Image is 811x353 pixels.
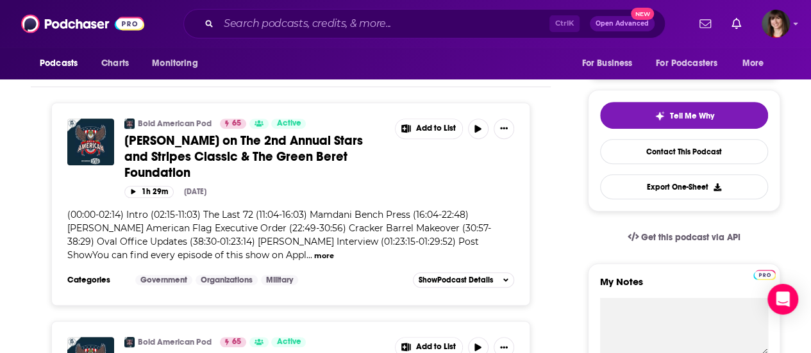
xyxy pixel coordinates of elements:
[271,337,306,347] a: Active
[419,275,493,284] span: Show Podcast Details
[124,133,363,181] span: [PERSON_NAME] on The 2nd Annual Stars and Stripes Classic & The Green Beret Foundation
[641,232,740,243] span: Get this podcast via API
[261,275,298,285] a: Military
[753,268,776,280] a: Pro website
[742,54,764,72] span: More
[31,51,94,76] button: open menu
[21,12,144,36] img: Podchaser - Follow, Share and Rate Podcasts
[152,54,197,72] span: Monitoring
[183,9,665,38] div: Search podcasts, credits, & more...
[600,174,768,199] button: Export One-Sheet
[220,337,246,347] a: 65
[617,222,751,253] a: Get this podcast via API
[590,16,655,31] button: Open AdvancedNew
[726,13,746,35] a: Show notifications dropdown
[124,133,386,181] a: [PERSON_NAME] on The 2nd Annual Stars and Stripes Classic & The Green Beret Foundation
[196,275,258,285] a: Organizations
[600,102,768,129] button: tell me why sparkleTell Me Why
[762,10,790,38] span: Logged in as AKChaney
[581,54,632,72] span: For Business
[232,336,241,349] span: 65
[67,119,114,165] img: Charlie Iacono on The 2nd Annual Stars and Stripes Classic & The Green Beret Foundation
[762,10,790,38] button: Show profile menu
[101,54,129,72] span: Charts
[124,119,135,129] img: Bold American Pod
[135,275,192,285] a: Government
[767,284,798,315] div: Open Intercom Messenger
[648,51,736,76] button: open menu
[232,117,241,130] span: 65
[138,337,212,347] a: Bold American Pod
[67,209,491,261] span: (00:00-02:14) Intro (02:15-11:03) The Last 72 (11:04-16:03) Mamdani Bench Press (16:04-22:48) [PE...
[416,342,456,352] span: Add to List
[220,119,246,129] a: 65
[219,13,549,34] input: Search podcasts, credits, & more...
[143,51,214,76] button: open menu
[124,337,135,347] img: Bold American Pod
[733,51,780,76] button: open menu
[762,10,790,38] img: User Profile
[549,15,580,32] span: Ctrl K
[124,186,174,198] button: 1h 29m
[416,124,456,133] span: Add to List
[596,21,649,27] span: Open Advanced
[396,119,462,138] button: Show More Button
[306,249,312,261] span: ...
[184,187,206,196] div: [DATE]
[600,139,768,164] a: Contact This Podcast
[573,51,648,76] button: open menu
[631,8,654,20] span: New
[600,275,768,298] label: My Notes
[494,119,514,139] button: Show More Button
[670,111,714,121] span: Tell Me Why
[314,250,334,261] button: more
[276,336,301,349] span: Active
[413,272,514,288] button: ShowPodcast Details
[276,117,301,130] span: Active
[138,119,212,129] a: Bold American Pod
[271,119,306,129] a: Active
[753,270,776,280] img: Podchaser Pro
[655,111,665,121] img: tell me why sparkle
[93,51,137,76] a: Charts
[67,275,125,285] h3: Categories
[694,13,716,35] a: Show notifications dropdown
[40,54,78,72] span: Podcasts
[656,54,717,72] span: For Podcasters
